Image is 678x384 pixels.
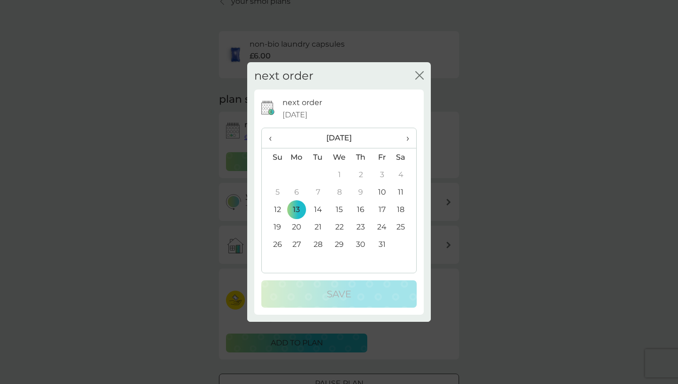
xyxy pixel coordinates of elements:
span: [DATE] [282,109,307,121]
td: 29 [329,236,350,253]
td: 13 [286,201,307,218]
td: 16 [350,201,371,218]
td: 4 [393,166,416,183]
td: 24 [371,218,393,236]
p: next order [282,97,322,109]
td: 3 [371,166,393,183]
th: Mo [286,148,307,166]
th: Sa [393,148,416,166]
th: Su [262,148,286,166]
td: 15 [329,201,350,218]
td: 7 [307,183,329,201]
td: 2 [350,166,371,183]
button: close [415,71,424,81]
span: ‹ [269,128,279,148]
td: 12 [262,201,286,218]
td: 27 [286,236,307,253]
td: 18 [393,201,416,218]
td: 28 [307,236,329,253]
td: 8 [329,183,350,201]
td: 10 [371,183,393,201]
td: 11 [393,183,416,201]
td: 17 [371,201,393,218]
td: 1 [329,166,350,183]
td: 9 [350,183,371,201]
th: [DATE] [286,128,393,148]
h2: next order [254,69,314,83]
td: 20 [286,218,307,236]
td: 23 [350,218,371,236]
td: 19 [262,218,286,236]
th: Fr [371,148,393,166]
th: Th [350,148,371,166]
td: 26 [262,236,286,253]
button: Save [261,280,417,308]
span: › [400,128,409,148]
th: We [329,148,350,166]
th: Tu [307,148,329,166]
td: 21 [307,218,329,236]
td: 30 [350,236,371,253]
td: 14 [307,201,329,218]
td: 6 [286,183,307,201]
p: Save [327,286,351,302]
td: 25 [393,218,416,236]
td: 5 [262,183,286,201]
td: 31 [371,236,393,253]
td: 22 [329,218,350,236]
